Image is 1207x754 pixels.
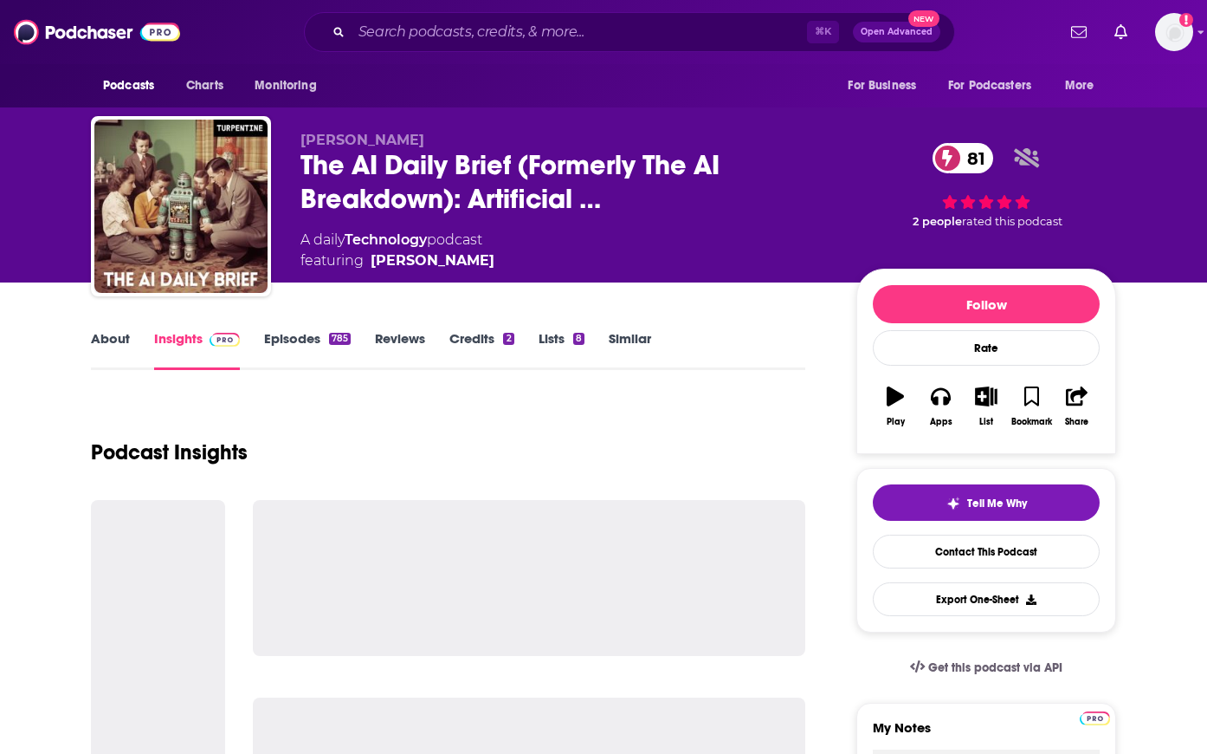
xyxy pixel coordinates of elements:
[539,330,584,370] a: Lists8
[873,484,1100,521] button: tell me why sparkleTell Me Why
[873,285,1100,323] button: Follow
[300,132,424,148] span: [PERSON_NAME]
[1065,74,1094,98] span: More
[300,250,494,271] span: featuring
[103,74,154,98] span: Podcasts
[873,330,1100,366] div: Rate
[242,69,339,102] button: open menu
[304,12,955,52] div: Search podcasts, credits, & more...
[807,21,839,43] span: ⌘ K
[836,69,938,102] button: open menu
[979,417,993,427] div: List
[375,330,425,370] a: Reviews
[950,143,994,173] span: 81
[1053,69,1116,102] button: open menu
[503,333,513,345] div: 2
[300,230,494,271] div: A daily podcast
[1080,712,1110,725] img: Podchaser Pro
[609,330,651,370] a: Similar
[887,417,905,427] div: Play
[856,132,1116,240] div: 81 2 peoplerated this podcast
[930,417,952,427] div: Apps
[264,330,351,370] a: Episodes785
[371,250,494,271] a: [PERSON_NAME]
[946,497,960,510] img: tell me why sparkle
[352,18,807,46] input: Search podcasts, credits, & more...
[91,330,130,370] a: About
[1155,13,1193,51] img: User Profile
[918,375,963,438] button: Apps
[873,535,1100,569] a: Contact This Podcast
[908,10,939,27] span: New
[1064,17,1094,47] a: Show notifications dropdown
[1011,417,1052,427] div: Bookmark
[873,375,918,438] button: Play
[329,333,351,345] div: 785
[449,330,513,370] a: Credits2
[913,215,962,228] span: 2 people
[1055,375,1100,438] button: Share
[186,74,223,98] span: Charts
[1155,13,1193,51] button: Show profile menu
[1155,13,1193,51] span: Logged in as patiencebaldacci
[1107,17,1134,47] a: Show notifications dropdown
[1080,709,1110,725] a: Pro website
[210,333,240,347] img: Podchaser Pro
[91,69,177,102] button: open menu
[937,69,1056,102] button: open menu
[154,330,240,370] a: InsightsPodchaser Pro
[967,497,1027,510] span: Tell Me Why
[933,143,994,173] a: 81
[14,16,180,49] img: Podchaser - Follow, Share and Rate Podcasts
[948,74,1031,98] span: For Podcasters
[873,719,1100,750] label: My Notes
[861,28,933,36] span: Open Advanced
[1009,375,1054,438] button: Bookmark
[255,74,316,98] span: Monitoring
[853,22,940,42] button: Open AdvancedNew
[962,215,1062,228] span: rated this podcast
[896,647,1076,689] a: Get this podcast via API
[573,333,584,345] div: 8
[175,69,234,102] a: Charts
[1065,417,1088,427] div: Share
[94,120,268,293] img: The AI Daily Brief (Formerly The AI Breakdown): Artificial Intelligence News and Analysis
[345,231,427,248] a: Technology
[848,74,916,98] span: For Business
[1179,13,1193,27] svg: Add a profile image
[91,439,248,465] h1: Podcast Insights
[964,375,1009,438] button: List
[928,660,1062,675] span: Get this podcast via API
[873,582,1100,616] button: Export One-Sheet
